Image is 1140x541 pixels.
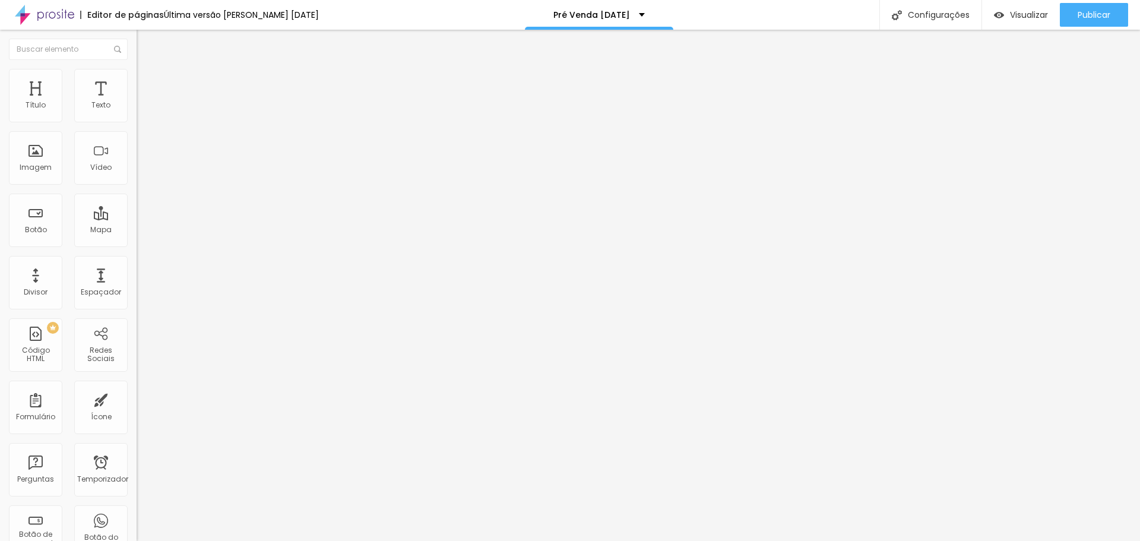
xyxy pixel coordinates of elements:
font: Botão [25,224,47,235]
font: Configurações [908,9,970,21]
font: Publicar [1078,9,1110,21]
font: Texto [91,100,110,110]
font: Perguntas [17,474,54,484]
font: Temporizador [77,474,128,484]
font: Visualizar [1010,9,1048,21]
font: Editor de páginas [87,9,164,21]
font: Última versão [PERSON_NAME] [DATE] [164,9,319,21]
font: Redes Sociais [87,345,115,363]
img: Ícone [892,10,902,20]
font: Código HTML [22,345,50,363]
font: Espaçador [81,287,121,297]
font: Vídeo [90,162,112,172]
font: Divisor [24,287,47,297]
font: Imagem [20,162,52,172]
font: Título [26,100,46,110]
button: Visualizar [982,3,1060,27]
img: Ícone [114,46,121,53]
font: Pré Venda [DATE] [553,9,630,21]
input: Buscar elemento [9,39,128,60]
img: view-1.svg [994,10,1004,20]
font: Ícone [91,412,112,422]
button: Publicar [1060,3,1128,27]
font: Formulário [16,412,55,422]
font: Mapa [90,224,112,235]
